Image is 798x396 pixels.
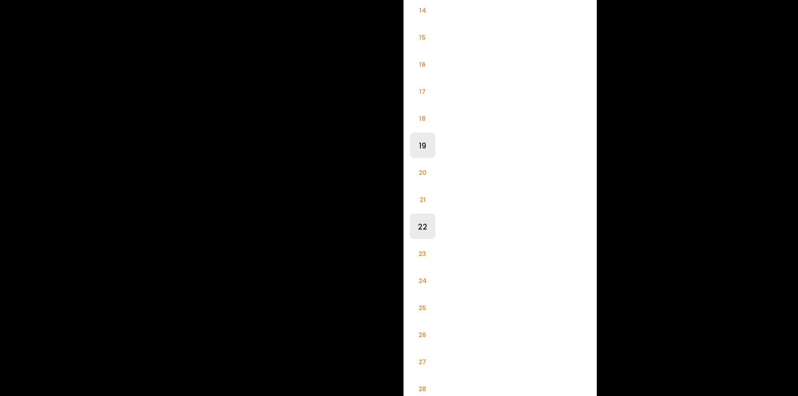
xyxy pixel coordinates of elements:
li: 25 [410,295,435,320]
li: 18 [410,105,435,131]
li: 20 [410,160,435,185]
li: 23 [410,241,435,266]
li: 17 [410,78,435,104]
li: 15 [410,24,435,50]
li: 21 [410,187,435,212]
li: 22 [410,214,435,239]
li: 24 [410,268,435,293]
li: 16 [410,51,435,77]
li: 19 [410,133,435,158]
li: 27 [410,349,435,374]
li: 26 [410,322,435,347]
